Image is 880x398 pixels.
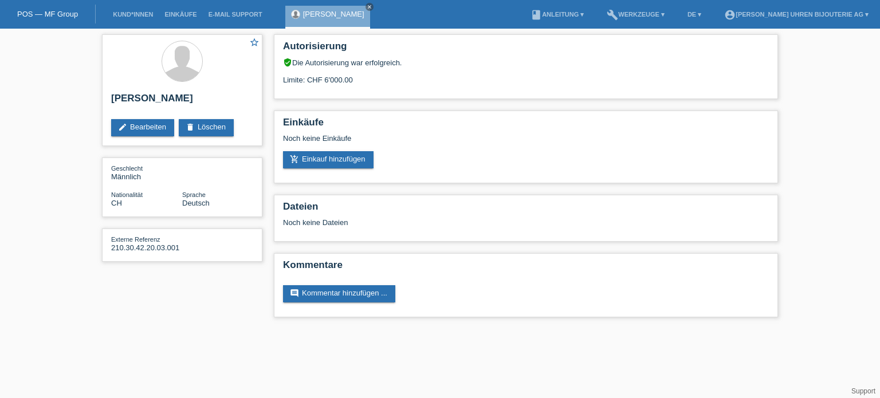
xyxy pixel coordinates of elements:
div: Noch keine Einkäufe [283,134,769,151]
a: buildWerkzeuge ▾ [601,11,670,18]
div: Männlich [111,164,182,181]
a: POS — MF Group [17,10,78,18]
h2: [PERSON_NAME] [111,93,253,110]
a: Einkäufe [159,11,202,18]
i: add_shopping_cart [290,155,299,164]
h2: Autorisierung [283,41,769,58]
a: Support [851,387,875,395]
a: [PERSON_NAME] [303,10,364,18]
span: Nationalität [111,191,143,198]
i: close [367,4,372,10]
div: Limite: CHF 6'000.00 [283,67,769,84]
span: Geschlecht [111,165,143,172]
span: Externe Referenz [111,236,160,243]
a: account_circle[PERSON_NAME] Uhren Bijouterie AG ▾ [718,11,874,18]
span: Schweiz [111,199,122,207]
a: bookAnleitung ▾ [525,11,590,18]
i: book [531,9,542,21]
a: deleteLöschen [179,119,234,136]
span: Sprache [182,191,206,198]
a: editBearbeiten [111,119,174,136]
h2: Einkäufe [283,117,769,134]
i: verified_user [283,58,292,67]
a: add_shopping_cartEinkauf hinzufügen [283,151,374,168]
h2: Kommentare [283,259,769,277]
i: delete [186,123,195,132]
i: comment [290,289,299,298]
div: 210.30.42.20.03.001 [111,235,182,252]
i: account_circle [724,9,736,21]
i: edit [118,123,127,132]
div: Die Autorisierung war erfolgreich. [283,58,769,67]
h2: Dateien [283,201,769,218]
i: build [607,9,618,21]
a: Kund*innen [107,11,159,18]
i: star_border [249,37,260,48]
a: close [366,3,374,11]
a: DE ▾ [682,11,707,18]
span: Deutsch [182,199,210,207]
a: star_border [249,37,260,49]
div: Noch keine Dateien [283,218,633,227]
a: commentKommentar hinzufügen ... [283,285,395,302]
a: E-Mail Support [203,11,268,18]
